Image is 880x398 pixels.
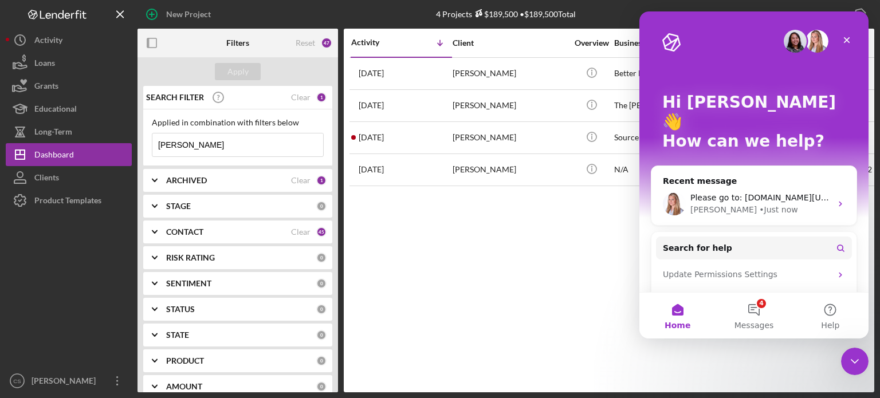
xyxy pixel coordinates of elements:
[29,369,103,395] div: [PERSON_NAME]
[316,330,327,340] div: 0
[291,93,311,102] div: Clear
[6,74,132,97] button: Grants
[6,369,132,392] button: CS[PERSON_NAME]
[166,227,203,237] b: CONTACT
[614,90,729,121] div: The [PERSON_NAME] Vault LLC
[6,97,132,120] button: Educational
[6,166,132,189] button: Clients
[6,143,132,166] button: Dashboard
[6,29,132,52] button: Activity
[34,74,58,100] div: Grants
[13,378,21,384] text: CS
[841,348,869,375] iframe: Intercom live chat
[34,166,59,192] div: Clients
[34,29,62,54] div: Activity
[166,305,195,314] b: STATUS
[227,63,249,80] div: Apply
[6,52,132,74] button: Loans
[34,120,72,146] div: Long-Term
[166,253,215,262] b: RISK RATING
[639,11,869,338] iframe: Intercom live chat
[166,330,189,340] b: STATE
[453,90,567,121] div: [PERSON_NAME]
[166,356,204,365] b: PRODUCT
[316,201,327,211] div: 0
[296,38,315,48] div: Reset
[359,101,384,110] time: 2025-06-06 20:29
[137,3,222,26] button: New Project
[166,279,211,288] b: SENTIMENT
[436,9,576,19] div: 4 Projects • $189,500 Total
[215,63,261,80] button: Apply
[166,382,202,391] b: AMOUNT
[472,9,518,19] div: $189,500
[291,227,311,237] div: Clear
[359,69,384,78] time: 2025-08-21 14:16
[34,189,101,215] div: Product Templates
[6,189,132,212] button: Product Templates
[316,175,327,186] div: 1
[166,3,211,26] div: New Project
[226,38,249,48] b: Filters
[316,227,327,237] div: 45
[6,120,132,143] button: Long-Term
[453,155,567,185] div: [PERSON_NAME]
[321,37,332,49] div: 47
[316,304,327,314] div: 0
[614,155,729,185] div: N/A
[316,92,327,103] div: 1
[34,143,74,169] div: Dashboard
[146,93,204,102] b: SEARCH FILTER
[359,165,384,174] time: 2024-09-30 17:36
[810,3,874,26] button: Export
[453,38,567,48] div: Client
[570,38,613,48] div: Overview
[614,123,729,153] div: Source CRE
[316,356,327,366] div: 0
[614,38,729,48] div: Business
[291,176,311,185] div: Clear
[821,3,846,26] div: Export
[453,58,567,89] div: [PERSON_NAME]
[166,176,207,185] b: ARCHIVED
[614,58,729,89] div: Better Living Spaces LLC
[316,381,327,392] div: 0
[316,278,327,289] div: 0
[316,253,327,263] div: 0
[34,52,55,77] div: Loans
[34,97,77,123] div: Educational
[152,118,324,127] div: Applied in combination with filters below
[351,38,402,47] div: Activity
